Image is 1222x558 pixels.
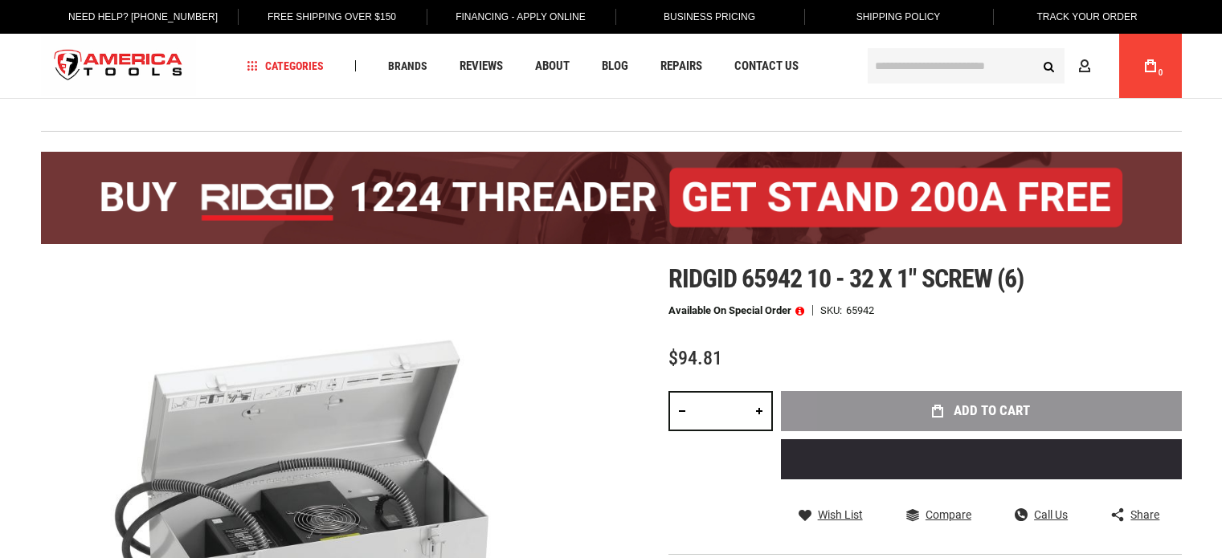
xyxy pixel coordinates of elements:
a: Contact Us [727,55,806,77]
button: Search [1034,51,1065,81]
span: $94.81 [668,347,722,369]
a: 0 [1135,34,1166,98]
a: Brands [381,55,435,77]
a: Wish List [799,507,863,522]
a: Categories [239,55,331,77]
span: Share [1130,509,1159,520]
span: 0 [1159,68,1163,77]
a: Repairs [653,55,709,77]
p: Available on Special Order [668,305,804,316]
span: Categories [247,60,324,71]
span: Ridgid 65942 10 - 32 x 1" screw (6) [668,263,1024,294]
img: BOGO: Buy the RIDGID® 1224 Threader (26092), get the 92467 200A Stand FREE! [41,152,1182,244]
a: Call Us [1015,507,1068,522]
strong: SKU [820,305,846,316]
a: Blog [595,55,636,77]
span: Blog [602,60,628,72]
span: Repairs [660,60,702,72]
img: America Tools [41,36,197,96]
span: Call Us [1034,509,1068,520]
span: Compare [926,509,971,520]
span: Brands [388,60,427,71]
span: About [535,60,570,72]
span: Reviews [460,60,503,72]
a: Compare [906,507,971,522]
a: store logo [41,36,197,96]
a: About [528,55,577,77]
span: Wish List [818,509,863,520]
a: Reviews [452,55,510,77]
span: Contact Us [734,60,799,72]
div: 65942 [846,305,874,316]
span: Shipping Policy [856,11,941,22]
